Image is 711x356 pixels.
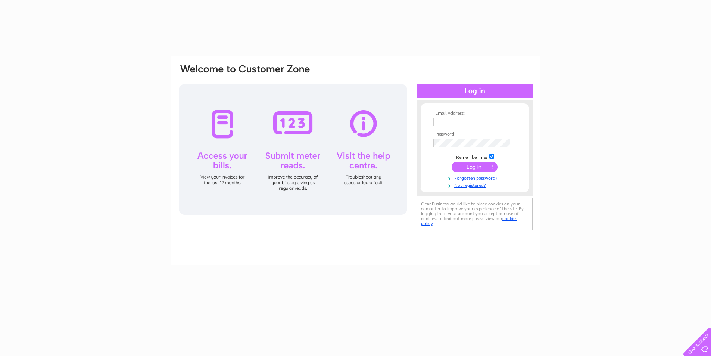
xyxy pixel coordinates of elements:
[431,111,518,116] th: Email Address:
[452,162,498,172] input: Submit
[433,174,518,181] a: Forgotten password?
[421,216,517,226] a: cookies policy
[431,153,518,160] td: Remember me?
[433,181,518,188] a: Not registered?
[431,132,518,137] th: Password:
[417,198,533,230] div: Clear Business would like to place cookies on your computer to improve your experience of the sit...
